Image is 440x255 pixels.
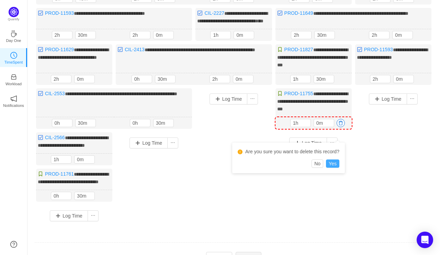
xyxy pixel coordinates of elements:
div: Are you sure you want to delete this record? [238,148,339,155]
a: icon: notificationNotifications [10,97,17,104]
button: icon: ellipsis [88,210,99,221]
p: Notifications [3,102,24,109]
button: Yes [326,159,339,168]
img: 10315 [277,91,283,96]
a: PROD-11649 [284,10,313,16]
a: PROD-11593 [45,10,74,16]
img: 10318 [38,91,43,96]
i: icon: clock-circle [10,52,17,59]
a: icon: coffeeDay One [10,32,17,39]
i: icon: exclamation-circle [238,149,242,154]
i: icon: inbox [10,74,17,80]
p: Day One [6,37,21,44]
a: CIL-2227 [204,10,224,16]
img: 10318 [38,135,43,140]
a: PROD-11593 [364,47,393,52]
p: Quantify [8,17,20,22]
i: icon: notification [10,95,17,102]
a: icon: clock-circleTimeSpent [10,54,17,61]
button: Log Time [369,93,407,104]
a: PROD-11629 [45,47,74,52]
button: No [312,159,323,168]
img: 10318 [357,47,362,52]
p: Workload [5,81,22,87]
img: Quantify [9,7,19,17]
img: 10315 [277,47,283,52]
a: PROD-11755 [284,91,313,96]
button: icon: delete [337,119,345,127]
img: 10318 [38,47,43,52]
a: PROD-11827 [284,47,313,52]
button: Log Time [129,137,168,148]
p: TimeSpent [4,59,23,65]
img: 10318 [197,10,203,16]
img: 10315 [38,171,43,177]
button: icon: ellipsis [407,93,418,104]
button: icon: ellipsis [167,137,178,148]
button: icon: ellipsis [247,93,258,104]
a: CIL-2553 [45,91,65,96]
img: 10318 [38,10,43,16]
a: PROD-11761 [45,171,74,177]
button: icon: ellipsis [327,137,338,148]
img: 10318 [117,47,123,52]
img: 10318 [277,10,283,16]
i: icon: coffee [10,30,17,37]
a: icon: inboxWorkload [10,76,17,82]
button: Log Time [289,137,327,148]
a: CIL-2566 [45,135,65,140]
div: Open Intercom Messenger [417,232,433,248]
button: Log Time [210,93,248,104]
a: CIL-2413 [125,47,145,52]
button: Log Time [50,210,88,221]
a: icon: question-circle [10,241,17,248]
